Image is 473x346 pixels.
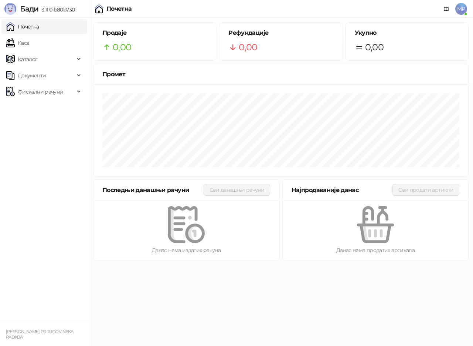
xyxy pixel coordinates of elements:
h5: Рефундације [228,28,333,37]
button: Сви продати артикли [392,184,459,196]
div: Последњи данашњи рачуни [102,185,204,195]
button: Сви данашњи рачуни [204,184,270,196]
img: Logo [4,3,16,15]
span: Каталог [18,52,38,67]
div: Данас нема продатих артикала [295,246,456,254]
div: Данас нема издатих рачуна [105,246,267,254]
span: Документи [18,68,46,83]
span: 3.11.0-b80b730 [38,6,75,13]
div: Промет [102,70,459,79]
span: 0,00 [239,40,257,54]
a: Документација [440,3,452,15]
span: Фискални рачуни [18,84,63,99]
div: Најпродаваније данас [292,185,392,195]
span: MP [455,3,467,15]
a: Почетна [6,19,39,34]
h5: Продаје [102,28,207,37]
a: Каса [6,36,29,50]
div: Почетна [106,6,132,12]
span: 0,00 [365,40,384,54]
span: Бади [20,4,38,13]
span: 0,00 [113,40,131,54]
h5: Укупно [355,28,459,37]
small: [PERSON_NAME] PR TRGOVINSKA RADNJA [6,329,74,340]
